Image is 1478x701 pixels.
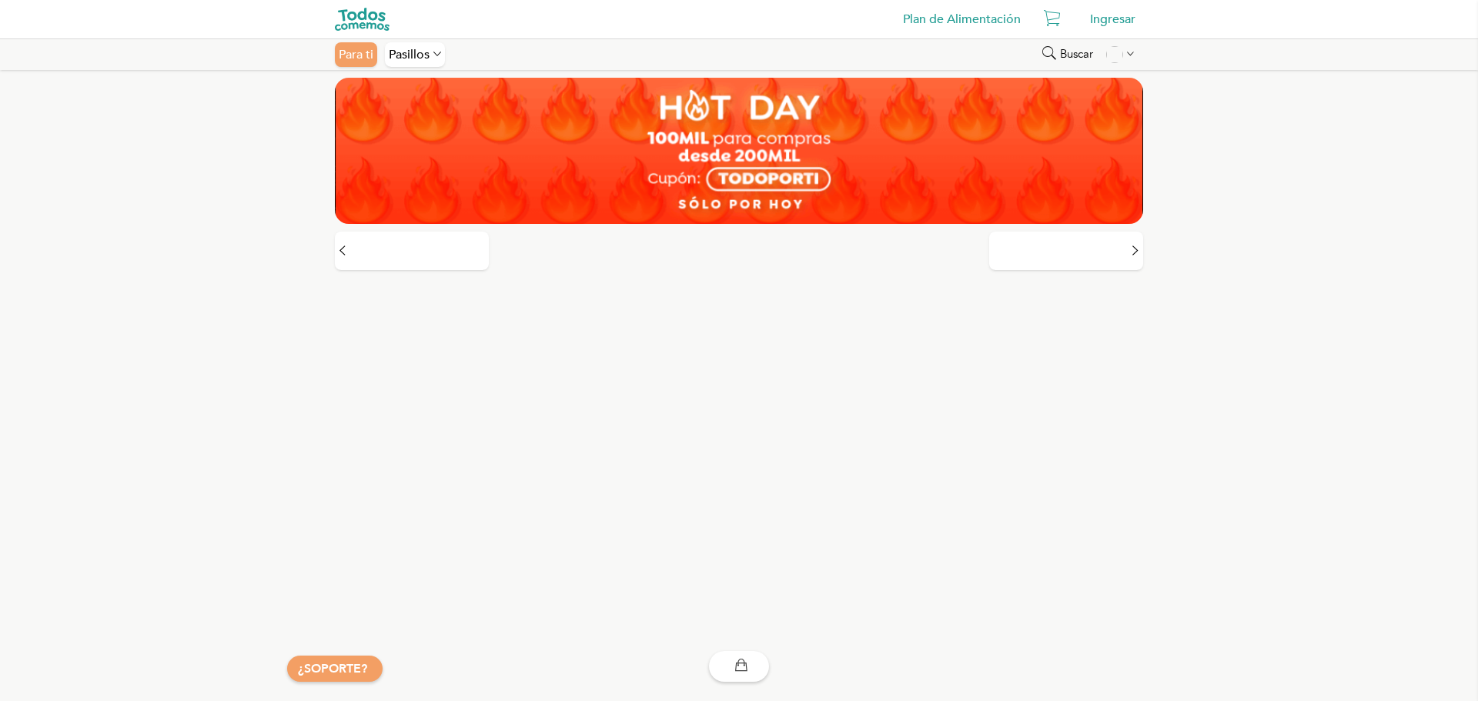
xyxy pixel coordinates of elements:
[335,8,390,31] img: todoscomemos
[287,656,383,682] button: ¿SOPORTE?
[1082,4,1143,35] div: Ingresar
[385,42,445,67] div: Pasillos
[895,4,1028,35] a: Plan de Alimentación
[1060,48,1093,61] span: Buscar
[335,42,377,67] div: Para ti
[298,660,367,677] a: ¿SOPORTE?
